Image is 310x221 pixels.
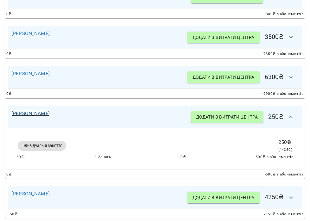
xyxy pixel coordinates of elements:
[193,34,255,41] span: Додати в витрати центра
[180,154,186,160] span: 0 ₴
[262,91,304,97] span: -9900 ₴ з абонементів
[16,154,25,160] span: 60 ⏱
[18,143,66,149] span: індивідуальні заняття
[11,30,50,36] a: [PERSON_NAME]
[278,147,292,152] span: ( 1 * 250 )
[11,191,50,197] a: [PERSON_NAME]
[187,190,299,205] h6: 4250 ₴
[262,51,304,57] span: -7350 ₴ з абонементів
[278,138,292,146] p: 250 ₴
[11,110,50,116] a: [PERSON_NAME]
[256,154,294,160] span: 500 ₴ з абонементів
[262,211,304,218] span: -7150 ₴ з абонементів
[95,154,111,160] span: 1 Занять
[6,171,12,178] span: 0 ₴
[187,192,260,203] button: Додати в витрати центра
[11,71,50,77] a: [PERSON_NAME]
[187,32,260,43] button: Додати в витрати центра
[187,70,299,85] h6: 6300 ₴
[6,11,12,17] span: 0 ₴
[265,171,304,178] span: -500 ₴ з абонементів
[6,91,12,97] span: 0 ₴
[265,11,304,17] span: -800 ₴ з абонементів
[196,113,258,121] span: Додати в витрати центра
[193,73,255,81] span: Додати в витрати центра
[187,71,260,83] button: Додати в витрати центра
[6,211,17,218] span: -550 ₴
[191,111,263,123] button: Додати в витрати центра
[191,110,299,125] h6: 250 ₴
[193,194,255,201] span: Додати в витрати центра
[6,51,12,57] span: 0 ₴
[187,30,299,45] h6: 3500 ₴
